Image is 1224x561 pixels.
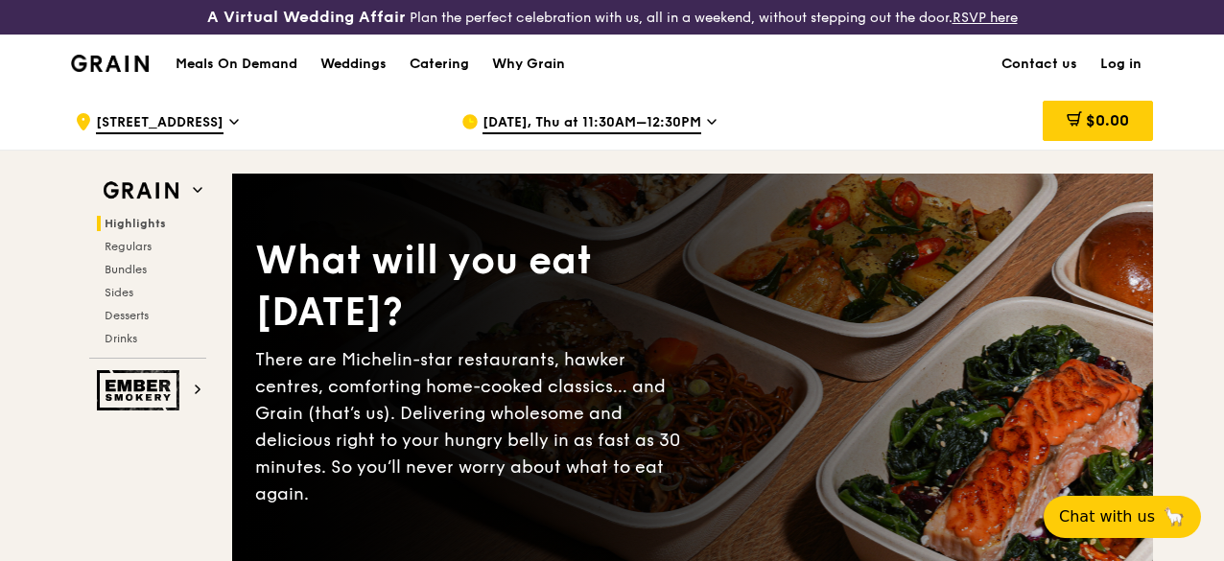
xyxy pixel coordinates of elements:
[320,35,387,93] div: Weddings
[1163,505,1186,528] span: 🦙
[105,217,166,230] span: Highlights
[481,35,577,93] a: Why Grain
[255,346,693,507] div: There are Michelin-star restaurants, hawker centres, comforting home-cooked classics… and Grain (...
[1089,35,1153,93] a: Log in
[71,55,149,72] img: Grain
[96,113,224,134] span: [STREET_ADDRESS]
[105,240,152,253] span: Regulars
[990,35,1089,93] a: Contact us
[176,55,297,74] h1: Meals On Demand
[97,370,185,410] img: Ember Smokery web logo
[953,10,1018,26] a: RSVP here
[410,35,469,93] div: Catering
[105,263,147,276] span: Bundles
[309,35,398,93] a: Weddings
[204,8,1021,27] div: Plan the perfect celebration with us, all in a weekend, without stepping out the door.
[71,34,149,91] a: GrainGrain
[105,286,133,299] span: Sides
[207,8,406,27] h3: A Virtual Wedding Affair
[1044,496,1201,538] button: Chat with us🦙
[483,113,701,134] span: [DATE], Thu at 11:30AM–12:30PM
[105,309,149,322] span: Desserts
[1086,111,1129,129] span: $0.00
[97,174,185,208] img: Grain web logo
[398,35,481,93] a: Catering
[105,332,137,345] span: Drinks
[1059,505,1155,528] span: Chat with us
[492,35,565,93] div: Why Grain
[255,235,693,339] div: What will you eat [DATE]?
